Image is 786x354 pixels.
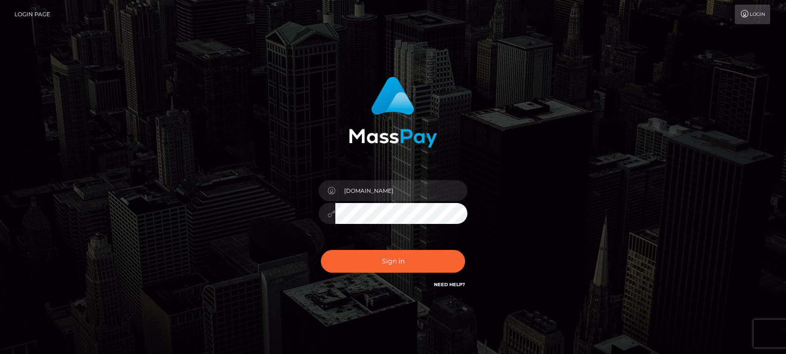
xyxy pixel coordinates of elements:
img: MassPay Login [349,77,437,148]
a: Need Help? [434,282,465,288]
button: Sign in [321,250,465,273]
a: Login Page [14,5,50,24]
a: Login [735,5,770,24]
input: Username... [335,180,467,201]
